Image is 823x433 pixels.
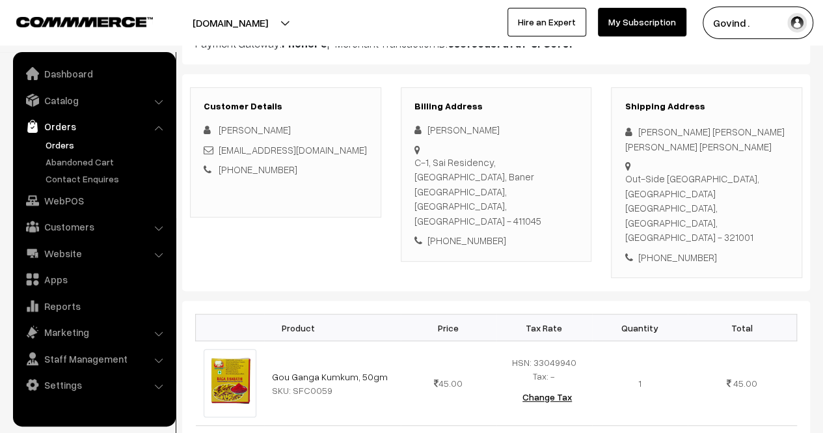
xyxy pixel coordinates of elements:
[219,163,297,175] a: [PHONE_NUMBER]
[512,357,576,382] span: HSN: 33049940 Tax: -
[414,155,578,229] div: C-1, Sai Residency, [GEOGRAPHIC_DATA], Baner [GEOGRAPHIC_DATA], [GEOGRAPHIC_DATA], [GEOGRAPHIC_DA...
[414,122,578,137] div: [PERSON_NAME]
[625,101,789,112] h3: Shipping Address
[16,347,171,370] a: Staff Management
[787,13,807,33] img: user
[496,314,592,341] th: Tax Rate
[507,8,586,36] a: Hire an Expert
[598,8,686,36] a: My Subscription
[16,320,171,344] a: Marketing
[272,384,393,397] div: SKU: SFC0059
[401,314,496,341] th: Price
[414,101,578,112] h3: Billing Address
[272,371,388,382] a: Gou Ganga Kumkum, 50gm
[16,373,171,397] a: Settings
[625,171,789,245] div: Out-Side [GEOGRAPHIC_DATA], [GEOGRAPHIC_DATA] [GEOGRAPHIC_DATA], [GEOGRAPHIC_DATA], [GEOGRAPHIC_D...
[16,17,153,27] img: COMMMERCE
[219,144,367,156] a: [EMAIL_ADDRESS][DOMAIN_NAME]
[688,314,797,341] th: Total
[16,89,171,112] a: Catalog
[16,242,171,265] a: Website
[638,378,641,389] span: 1
[42,155,171,169] a: Abandoned Cart
[219,124,291,135] span: [PERSON_NAME]
[16,115,171,138] a: Orders
[196,314,401,341] th: Product
[16,13,130,29] a: COMMMERCE
[147,7,314,39] button: [DOMAIN_NAME]
[42,138,171,152] a: Orders
[204,101,368,112] h3: Customer Details
[448,37,574,50] b: 68ef60d37d7a1-SFC0787
[512,383,582,412] button: Change Tax
[42,172,171,186] a: Contact Enquires
[703,7,813,39] button: Govind .
[16,215,171,238] a: Customers
[16,268,171,291] a: Apps
[592,314,688,341] th: Quantity
[204,349,256,417] img: gou-ganga-kumkum-50gm.png
[625,250,789,265] div: [PHONE_NUMBER]
[16,294,171,318] a: Reports
[625,124,789,154] div: [PERSON_NAME] [PERSON_NAME] [PERSON_NAME] [PERSON_NAME]
[733,378,757,389] span: 45.00
[282,37,327,50] b: PhonePe
[16,189,171,212] a: WebPOS
[434,378,463,389] span: 45.00
[16,62,171,85] a: Dashboard
[414,233,578,248] div: [PHONE_NUMBER]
